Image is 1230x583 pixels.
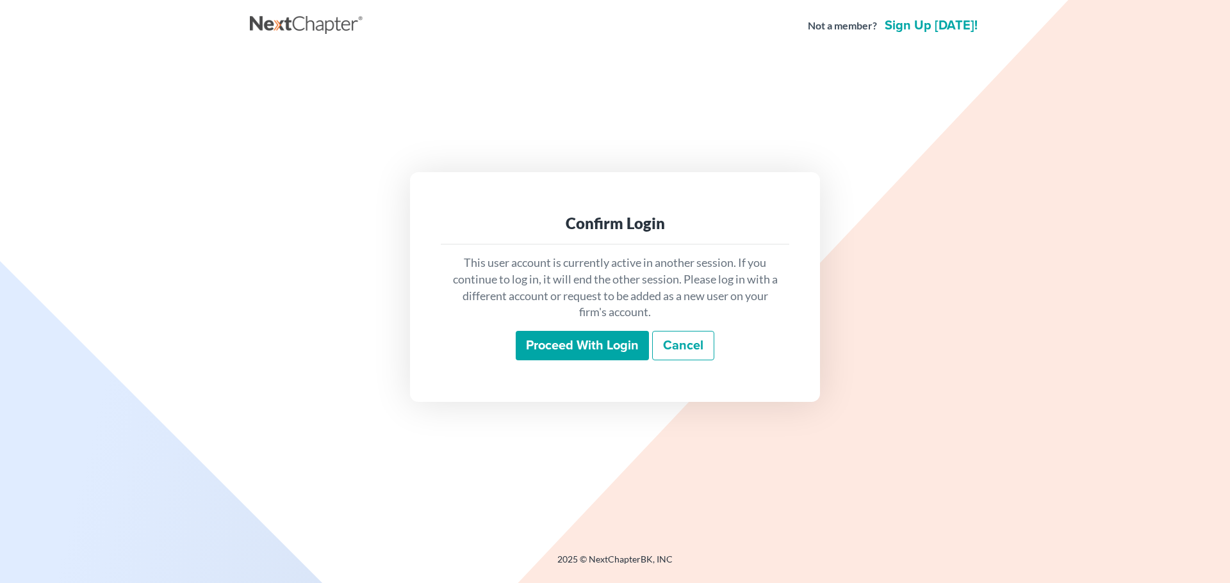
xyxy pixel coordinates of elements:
[808,19,877,33] strong: Not a member?
[451,255,779,321] p: This user account is currently active in another session. If you continue to log in, it will end ...
[516,331,649,360] input: Proceed with login
[652,331,714,360] a: Cancel
[882,19,980,32] a: Sign up [DATE]!
[250,553,980,576] div: 2025 © NextChapterBK, INC
[451,213,779,234] div: Confirm Login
